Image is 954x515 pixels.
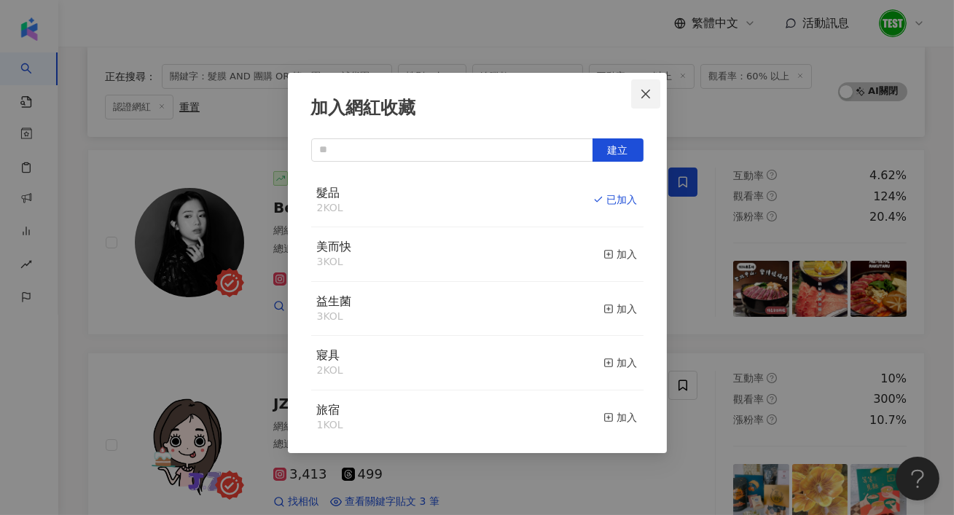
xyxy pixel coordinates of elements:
[608,144,628,156] span: 建立
[593,138,644,162] button: 建立
[317,310,352,324] div: 3 KOL
[317,241,352,253] a: 美而快
[317,363,343,378] div: 2 KOL
[603,402,638,433] button: 加入
[317,201,343,216] div: 2 KOL
[317,186,340,200] span: 髮品
[317,294,352,308] span: 益生菌
[317,255,352,270] div: 3 KOL
[317,418,343,433] div: 1 KOL
[317,348,340,362] span: 寢具
[631,79,660,109] button: Close
[603,347,638,378] button: 加入
[603,301,638,317] div: 加入
[317,404,340,416] a: 旅宿
[603,409,638,425] div: 加入
[87,149,925,335] a: KOL AvatarBeone 逼萬網紅類型：飲料·日常話題·美食總追蹤數：5,4954,604891找相似查看關鍵字貼文 6 筆互動率question-circle4.62%觀看率questi...
[640,88,652,100] span: close
[603,355,638,371] div: 加入
[317,403,340,417] span: 旅宿
[603,246,638,262] div: 加入
[593,185,638,216] button: 已加入
[603,239,638,270] button: 加入
[311,96,644,121] div: 加入網紅收藏
[603,294,638,324] button: 加入
[593,192,638,208] div: 已加入
[317,240,352,253] span: 美而快
[317,350,340,361] a: 寢具
[317,187,340,199] a: 髮品
[317,296,352,307] a: 益生菌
